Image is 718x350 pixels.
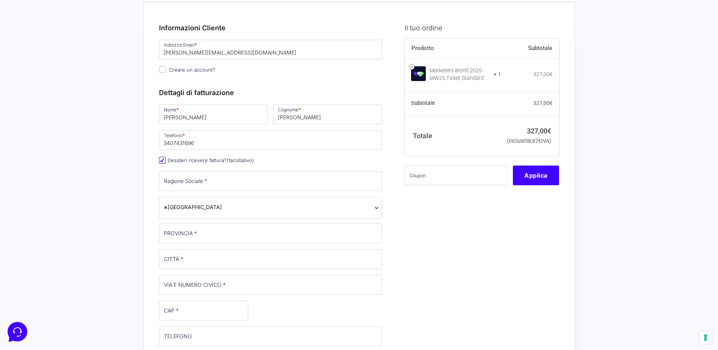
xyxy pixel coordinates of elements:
input: PROVINCIA * [159,223,382,243]
span: 58,97 [525,138,541,144]
span: € [547,127,551,135]
input: Indirizzo Email * [159,40,382,59]
img: Marketers World 2025 - MW25 Ticket Standard [411,66,426,81]
input: Cerca un articolo... [17,110,124,118]
input: Telefono * [159,130,382,150]
bdi: 327,00 [527,127,551,135]
input: TELEFONO [159,327,382,346]
span: Trova una risposta [12,94,59,100]
p: Aiuto [117,254,128,261]
h3: Il tuo ordine [405,23,559,33]
label: Desideri ricevere fattura? [159,157,254,163]
span: € [550,100,553,106]
span: (facoltativo) [227,157,254,163]
button: Aiuto [99,243,145,261]
input: Creare un account? [159,66,166,73]
span: € [550,71,553,77]
button: Messaggi [53,243,99,261]
a: Apri Centro Assistenza [81,94,139,100]
th: Prodotto [405,39,501,58]
th: Subtotale [405,92,501,116]
p: Home [23,254,36,261]
input: Desideri ricevere fattura?(facoltativo) [159,157,166,164]
img: dark [36,42,51,58]
p: Messaggi [65,254,86,261]
input: Ragione Sociale * [159,171,382,191]
img: dark [12,42,27,58]
h3: Dettagli di fatturazione [159,87,382,98]
input: CITTÀ * [159,249,382,269]
span: € [538,138,541,144]
bdi: 327,00 [533,71,553,77]
span: Italia [164,203,377,211]
input: Cognome * [273,105,382,124]
button: Le tue preferenze relative al consenso per le tecnologie di tracciamento [699,331,712,344]
strong: × 1 [494,71,501,78]
span: Inizia una conversazione [49,68,112,74]
h2: Ciao da Marketers 👋 [6,6,127,18]
span: Creare un account? [169,67,215,73]
button: Applica [513,166,559,185]
input: VIA E NUMERO CIVICO * [159,275,382,295]
span: Le tue conversazioni [12,30,64,36]
img: dark [24,42,39,58]
button: Home [6,243,53,261]
small: (inclusi IVA) [507,138,551,144]
span: Italia [159,197,382,219]
span: × [164,203,168,211]
button: Inizia una conversazione [12,64,139,79]
th: Totale [405,116,501,156]
th: Subtotale [501,39,559,58]
input: Coupon [405,166,507,185]
input: CAP * [159,301,248,320]
bdi: 327,00 [533,100,553,106]
h3: Informazioni Cliente [159,23,382,33]
div: Marketers World 2025 - MW25 Ticket Standard [430,67,489,82]
iframe: Customerly Messenger Launcher [6,320,29,343]
input: Nome * [159,105,268,124]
